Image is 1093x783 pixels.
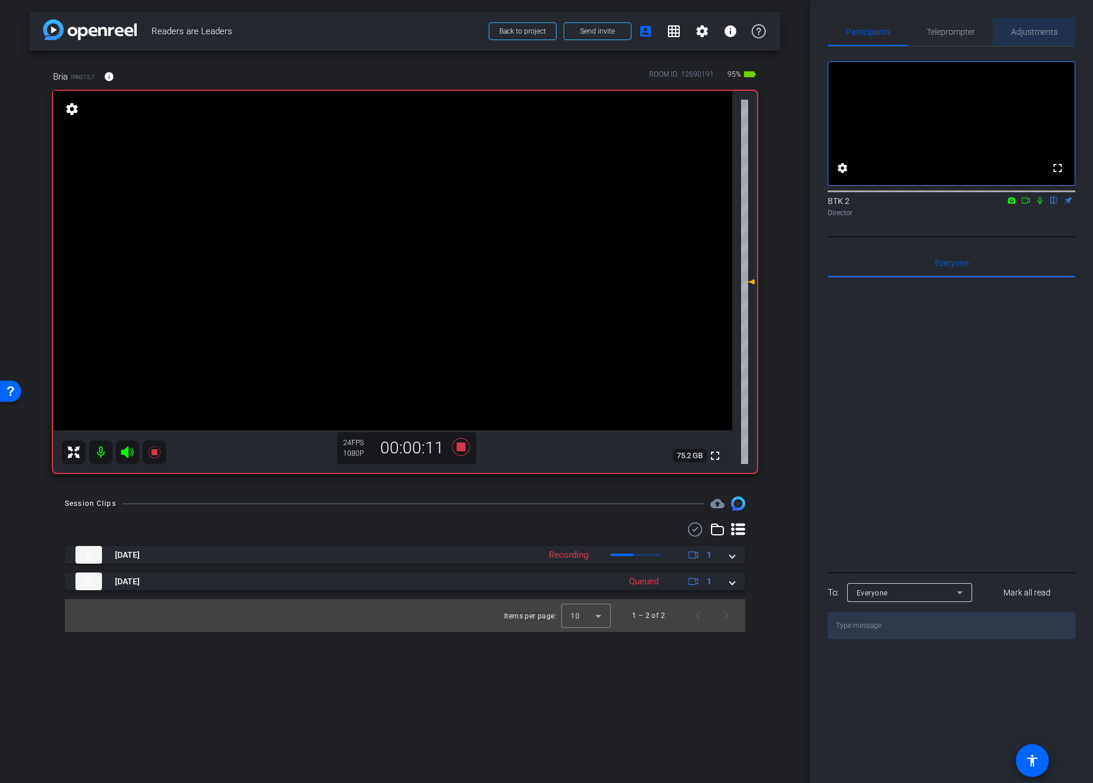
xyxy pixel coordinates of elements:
div: Session Clips [65,498,116,509]
img: app-logo [43,19,137,40]
mat-icon: info [723,24,738,38]
span: iPad15,7 [71,73,95,81]
div: Recording [543,548,594,562]
mat-expansion-panel-header: thumb-nail[DATE]Recording1 [65,546,745,564]
span: 95% [726,65,743,84]
div: ROOM ID: 12690191 [649,69,714,86]
span: Participants [846,28,891,36]
div: Items per page: [504,610,557,622]
span: Adjustments [1011,28,1058,36]
mat-icon: fullscreen [1051,161,1065,175]
div: To: [828,586,839,600]
mat-icon: settings [64,102,80,116]
span: Destinations for your clips [710,496,725,511]
mat-icon: cloud_upload [710,496,725,511]
span: Everyone [857,589,888,597]
div: 00:00:11 [373,438,452,458]
div: BTK 2 [828,195,1075,218]
span: FPS [351,439,364,447]
span: Back to project [499,27,546,35]
mat-icon: account_box [638,24,653,38]
button: Send invite [564,22,631,40]
mat-icon: fullscreen [708,449,722,463]
mat-icon: 0 dB [741,275,755,289]
span: Readers are Leaders [152,19,482,43]
button: Back to project [489,22,557,40]
span: 1 [707,549,712,561]
mat-icon: settings [835,161,850,175]
mat-icon: accessibility [1025,754,1039,768]
span: 1 [707,575,712,588]
span: Teleprompter [927,28,975,36]
div: 24 [343,438,373,448]
span: [DATE] [115,549,140,561]
div: Queued [623,575,664,588]
img: Session clips [731,496,745,511]
span: Everyone [935,259,969,267]
span: [DATE] [115,575,140,588]
span: 75.2 GB [673,449,707,463]
div: 1080P [343,449,373,458]
mat-icon: info [104,71,114,82]
mat-icon: battery_std [743,67,757,81]
button: Next page [712,601,740,630]
div: Director [828,208,1075,218]
div: 1 – 2 of 2 [632,610,665,621]
mat-icon: grid_on [667,24,681,38]
img: thumb-nail [75,546,102,564]
span: Mark all read [1003,587,1051,599]
button: Previous page [684,601,712,630]
img: thumb-nail [75,573,102,590]
mat-expansion-panel-header: thumb-nail[DATE]Queued1 [65,573,745,590]
button: Mark all read [979,582,1076,603]
span: Send invite [580,27,615,36]
mat-icon: settings [695,24,709,38]
mat-icon: flip [1047,195,1061,205]
span: Bria [53,70,68,83]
